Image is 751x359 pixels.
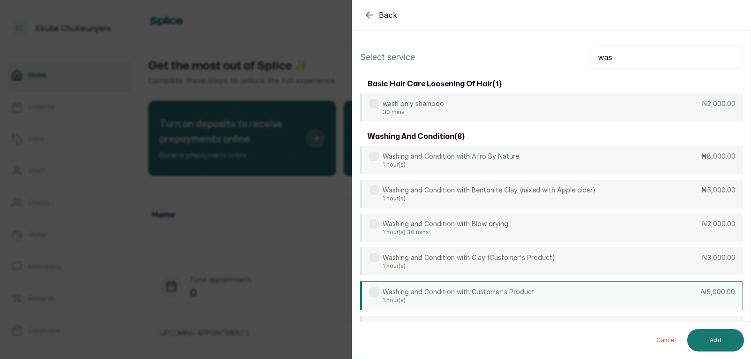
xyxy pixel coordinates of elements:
p: 1 hour(s) 30 mins [383,229,508,236]
h3: basic hair care loosening of hair ( 1 ) [368,78,502,90]
p: wash only shampoo [383,99,444,108]
p: ₦5,000.00 [701,185,736,195]
span: Back [379,9,398,21]
p: ₦2,000.00 [702,99,736,108]
p: ₦3,000.00 [702,253,736,262]
p: 1 hour(s) [383,195,596,202]
input: Search. [590,46,743,69]
h3: washing and condition ( 8 ) [368,131,465,142]
p: Washing and Condition with Clay (Customer's Product) [383,253,555,262]
button: Back [364,9,398,21]
p: Washing and Condition with Afro By Nature [383,152,519,161]
p: 1 hour(s) [383,161,519,168]
p: Washing and Condition with Bentonite Clay (mixed with Apple cider) [383,185,596,195]
p: Select service [360,51,415,64]
p: Washing and Condition with Customer's Product [383,287,535,297]
button: Add [687,329,744,351]
p: 1 hour(s) [383,297,535,304]
p: 1 hour(s) [383,262,555,270]
p: ₦2,000.00 [702,219,736,229]
button: Cancel [649,329,683,351]
p: ₦8,000.00 [701,152,736,161]
p: ₦5,000.00 [701,287,735,297]
p: Washing and Condition with Blow drying [383,219,508,229]
p: 30 mins [383,108,444,116]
